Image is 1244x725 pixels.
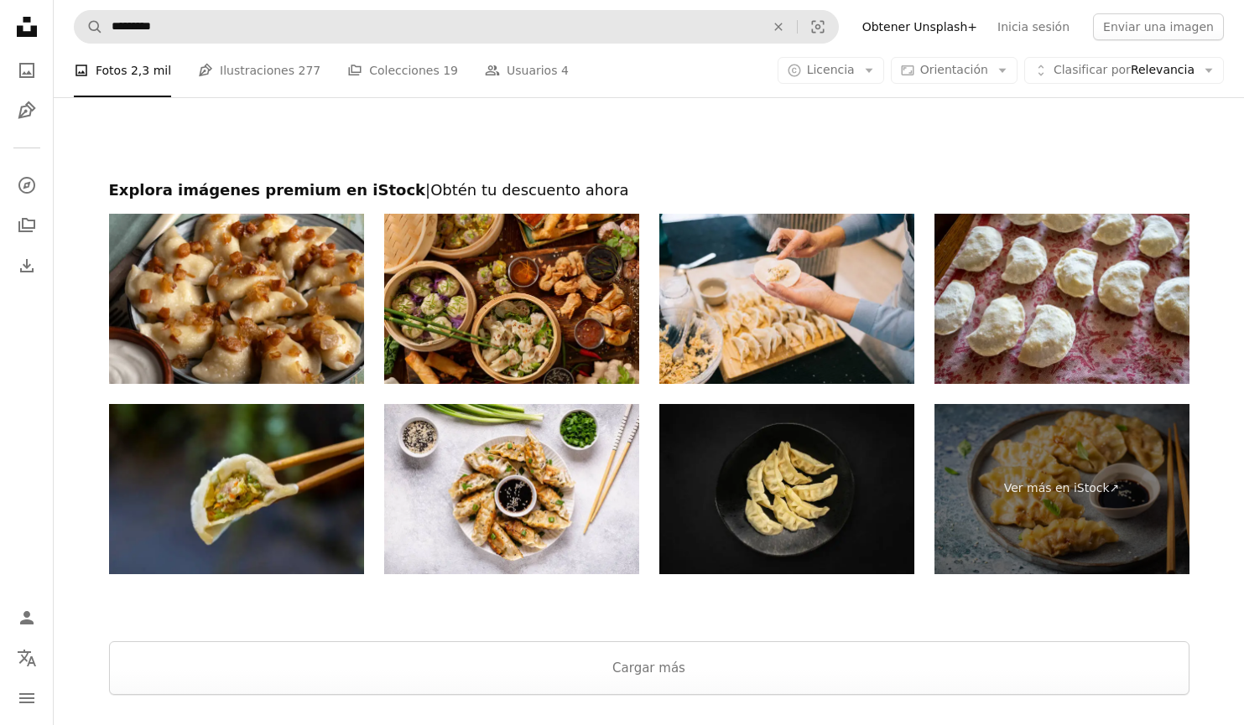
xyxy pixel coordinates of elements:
a: Iniciar sesión / Registrarse [10,601,44,634]
button: Enviar una imagen [1093,13,1224,40]
button: Menú [10,681,44,715]
button: Orientación [891,57,1018,84]
button: Cargar más [109,641,1189,695]
button: Búsqueda visual [798,11,838,43]
a: Historial de descargas [10,249,44,282]
button: Buscar en Unsplash [75,11,103,43]
a: Colecciones [10,209,44,242]
button: Borrar [760,11,797,43]
img: Gyoza Chinese Dumplings Top View, Vegetable Jiaozi, Chicken Momo Pile, Asian Gyoza Portion on Black [659,404,914,574]
a: Colecciones 19 [347,44,458,97]
span: Licencia [807,63,855,76]
button: Idioma [10,641,44,675]
h2: Explora imágenes premium en iStock [109,180,1189,200]
span: Relevancia [1054,62,1195,79]
span: Clasificar por [1054,63,1131,76]
a: Inicio — Unsplash [10,10,44,47]
a: Usuarios 4 [485,44,569,97]
a: Obtener Unsplash+ [852,13,987,40]
button: Clasificar porRelevancia [1024,57,1224,84]
button: Licencia [778,57,884,84]
img: Primer plano de personas sosteniendo albóndigas con palillos [109,404,364,574]
a: Explorar [10,168,44,202]
span: | Obtén tu descuento ahora [425,181,628,199]
span: 277 [298,61,320,80]
img: Albóndigas fritas gyoza con salsa de soja, y palillos, vista superior [384,404,639,574]
a: Inicia sesión [987,13,1080,40]
a: Ilustraciones 277 [198,44,320,97]
span: Orientación [920,63,988,76]
img: Dim Sum [384,214,639,384]
form: Encuentra imágenes en todo el sitio [74,10,839,44]
img: Comida tradicional ucraniana - albóndigas varenik [109,214,364,384]
img: Albóndigas caseras listas para cocinar, dispuestas sobre una tela estampada tradicional. Perfecto... [934,214,1189,384]
img: Mujer mayor haciendo gyozas caseras [659,214,914,384]
a: Ilustraciones [10,94,44,127]
span: 4 [561,61,569,80]
a: Fotos [10,54,44,87]
a: Ver más en iStock↗ [934,404,1189,574]
span: 19 [443,61,458,80]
